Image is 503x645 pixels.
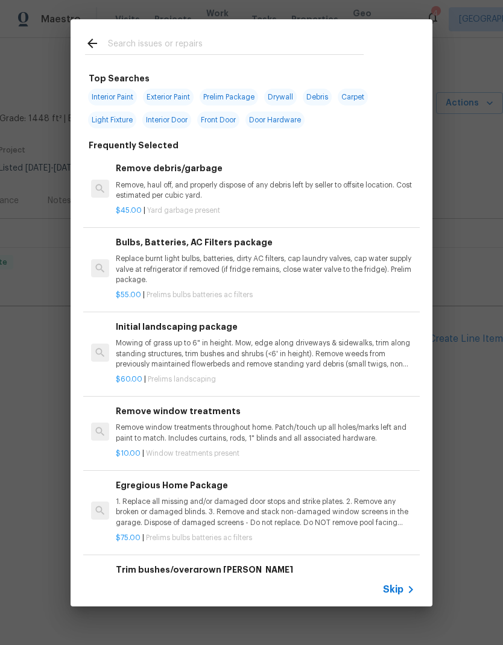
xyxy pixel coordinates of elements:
span: Prelims landscaping [148,376,216,383]
p: Remove, haul off, and properly dispose of any debris left by seller to offsite location. Cost est... [116,180,415,201]
h6: Top Searches [89,72,150,85]
p: Replace burnt light bulbs, batteries, dirty AC filters, cap laundry valves, cap water supply valv... [116,254,415,285]
input: Search issues or repairs [108,36,364,54]
h6: Remove window treatments [116,404,415,418]
p: | [116,206,415,216]
p: | [116,374,415,385]
span: Drywall [264,89,297,105]
span: Yard garbage present [147,207,220,214]
h6: Bulbs, Batteries, AC Filters package [116,236,415,249]
span: Skip [383,584,403,596]
span: Debris [303,89,332,105]
span: $60.00 [116,376,142,383]
span: $45.00 [116,207,142,214]
p: Mowing of grass up to 6" in height. Mow, edge along driveways & sidewalks, trim along standing st... [116,338,415,369]
span: Prelims bulbs batteries ac filters [147,291,253,298]
h6: Remove debris/garbage [116,162,415,175]
span: Door Hardware [245,112,305,128]
span: Prelim Package [200,89,258,105]
span: $75.00 [116,534,141,541]
p: | [116,448,415,459]
span: $10.00 [116,450,141,457]
p: | [116,533,415,543]
p: 1. Replace all missing and/or damaged door stops and strike plates. 2. Remove any broken or damag... [116,497,415,527]
h6: Egregious Home Package [116,479,415,492]
span: $55.00 [116,291,141,298]
span: Exterior Paint [143,89,194,105]
span: Window treatments present [146,450,239,457]
p: | [116,290,415,300]
span: Front Door [197,112,239,128]
span: Interior Door [142,112,191,128]
span: Light Fixture [88,112,136,128]
h6: Initial landscaping package [116,320,415,333]
span: Carpet [338,89,368,105]
h6: Frequently Selected [89,139,179,152]
span: Prelims bulbs batteries ac filters [146,534,252,541]
span: Interior Paint [88,89,137,105]
h6: Trim bushes/overgrown [PERSON_NAME] [116,563,415,576]
p: Remove window treatments throughout home. Patch/touch up all holes/marks left and paint to match.... [116,423,415,443]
